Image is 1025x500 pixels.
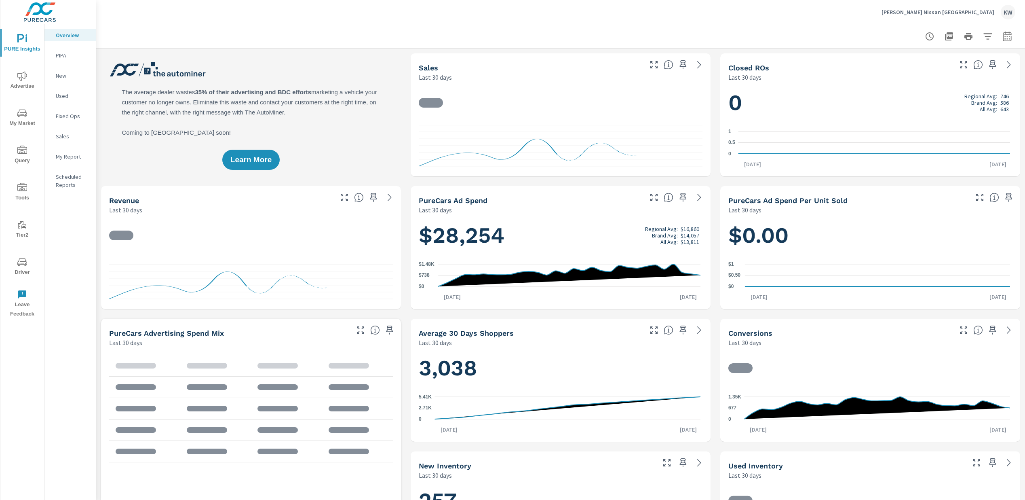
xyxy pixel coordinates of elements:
[56,72,89,80] p: New
[728,394,741,400] text: 1.35K
[419,64,438,72] h5: Sales
[728,405,736,411] text: 677
[1000,106,1009,112] p: 643
[56,132,89,140] p: Sales
[1002,456,1015,469] a: See more details in report
[728,462,783,470] h5: Used Inventory
[693,324,706,337] a: See more details in report
[986,58,999,71] span: Save this to your personalized report
[383,324,396,337] span: Save this to your personalized report
[745,293,773,301] p: [DATE]
[3,71,42,91] span: Advertise
[56,173,89,189] p: Scheduled Reports
[647,58,660,71] button: Make Fullscreen
[957,324,970,337] button: Make Fullscreen
[647,324,660,337] button: Make Fullscreen
[56,31,89,39] p: Overview
[419,222,702,249] h1: $28,254
[986,324,999,337] span: Save this to your personalized report
[3,108,42,128] span: My Market
[681,232,699,239] p: $14,057
[681,226,699,232] p: $16,860
[3,290,42,319] span: Leave Feedback
[44,90,96,102] div: Used
[56,51,89,59] p: PIPA
[1001,5,1015,19] div: KW
[109,338,142,347] p: Last 30 days
[664,325,673,335] span: A rolling 30 day total of daily Shoppers on the dealership website, averaged over the selected da...
[984,426,1012,434] p: [DATE]
[419,205,452,215] p: Last 30 days
[728,338,761,347] p: Last 30 days
[419,72,452,82] p: Last 30 days
[3,183,42,203] span: Tools
[354,193,364,202] span: Total sales revenue over the selected date range. [Source: This data is sourced from the dealer’s...
[3,146,42,165] span: Query
[728,140,735,146] text: 0.5
[419,196,487,205] h5: PureCars Ad Spend
[989,193,999,202] span: Average cost of advertising per each vehicle sold at the dealer over the selected date range. The...
[44,110,96,122] div: Fixed Ops
[0,24,44,322] div: nav menu
[738,160,767,168] p: [DATE]
[435,426,463,434] p: [DATE]
[56,92,89,100] p: Used
[693,58,706,71] a: See more details in report
[647,191,660,204] button: Make Fullscreen
[419,338,452,347] p: Last 30 days
[354,324,367,337] button: Make Fullscreen
[419,416,422,422] text: 0
[1000,100,1009,106] p: 586
[338,191,351,204] button: Make Fullscreen
[957,58,970,71] button: Make Fullscreen
[3,257,42,277] span: Driver
[645,226,678,232] p: Regional Avg:
[674,293,702,301] p: [DATE]
[728,205,761,215] p: Last 30 days
[728,222,1012,249] h1: $0.00
[664,60,673,70] span: Number of vehicles sold by the dealership over the selected date range. [Source: This data is sou...
[1000,93,1009,100] p: 746
[419,462,471,470] h5: New Inventory
[383,191,396,204] a: See more details in report
[419,261,434,267] text: $1.48K
[677,456,690,469] span: Save this to your personalized report
[1002,58,1015,71] a: See more details in report
[677,324,690,337] span: Save this to your personalized report
[744,426,772,434] p: [DATE]
[677,191,690,204] span: Save this to your personalized report
[1002,324,1015,337] a: See more details in report
[964,93,997,100] p: Regional Avg:
[367,191,380,204] span: Save this to your personalized report
[728,196,848,205] h5: PureCars Ad Spend Per Unit Sold
[109,329,224,337] h5: PureCars Advertising Spend Mix
[109,205,142,215] p: Last 30 days
[222,150,280,170] button: Learn More
[56,153,89,161] p: My Report
[973,191,986,204] button: Make Fullscreen
[419,470,452,480] p: Last 30 days
[986,456,999,469] span: Save this to your personalized report
[728,273,740,278] text: $0.50
[44,130,96,142] div: Sales
[660,239,678,245] p: All Avg:
[652,232,678,239] p: Brand Avg:
[44,29,96,41] div: Overview
[1002,191,1015,204] span: Save this to your personalized report
[728,261,734,267] text: $1
[941,28,957,44] button: "Export Report to PDF"
[3,220,42,240] span: Tier2
[44,70,96,82] div: New
[728,284,734,289] text: $0
[693,456,706,469] a: See more details in report
[438,293,466,301] p: [DATE]
[984,160,1012,168] p: [DATE]
[971,100,997,106] p: Brand Avg:
[664,193,673,202] span: Total cost of media for all PureCars channels for the selected dealership group over the selected...
[44,171,96,191] div: Scheduled Reports
[728,470,761,480] p: Last 30 days
[674,426,702,434] p: [DATE]
[681,239,699,245] p: $13,811
[44,150,96,163] div: My Report
[728,72,761,82] p: Last 30 days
